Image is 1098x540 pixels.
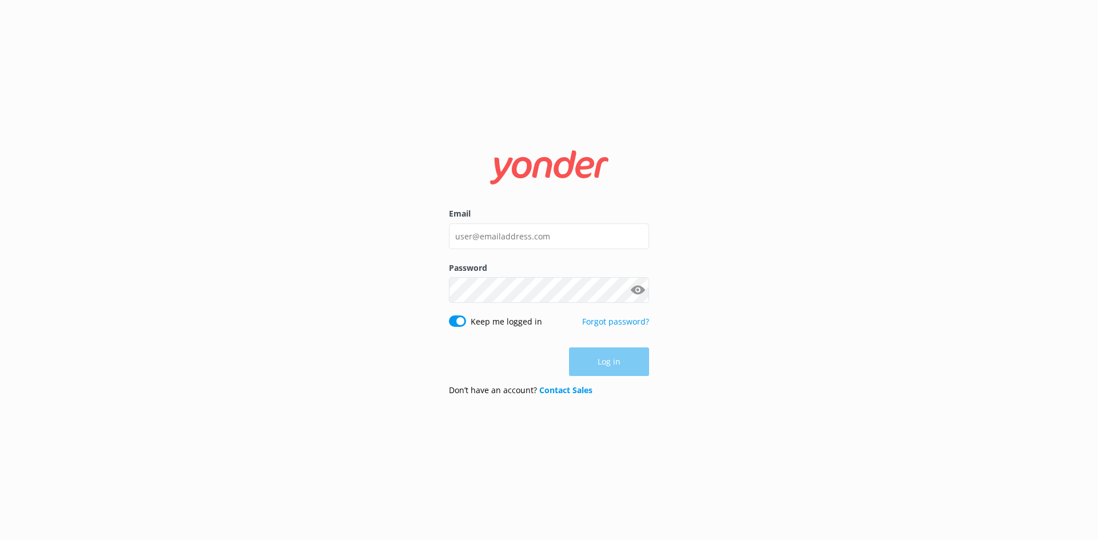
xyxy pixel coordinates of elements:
[582,316,649,327] a: Forgot password?
[626,279,649,302] button: Show password
[471,315,542,328] label: Keep me logged in
[449,384,592,397] p: Don’t have an account?
[539,385,592,395] a: Contact Sales
[449,223,649,249] input: user@emailaddress.com
[449,207,649,220] label: Email
[449,262,649,274] label: Password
